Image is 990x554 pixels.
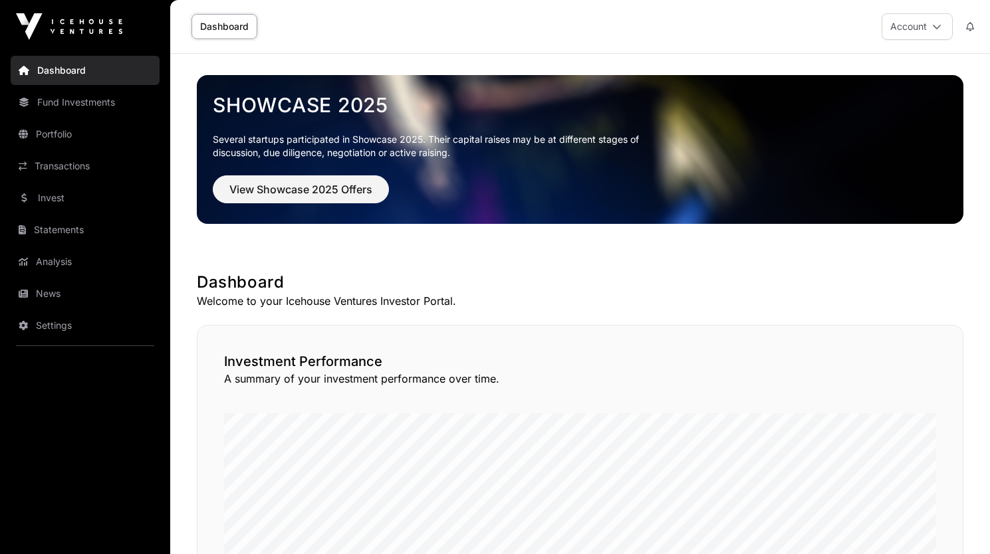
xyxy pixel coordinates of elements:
a: Dashboard [191,14,257,39]
a: Dashboard [11,56,160,85]
a: Fund Investments [11,88,160,117]
a: Invest [11,183,160,213]
img: Icehouse Ventures Logo [16,13,122,40]
a: Analysis [11,247,160,276]
a: Settings [11,311,160,340]
p: Welcome to your Icehouse Ventures Investor Portal. [197,293,963,309]
span: View Showcase 2025 Offers [229,181,372,197]
img: Showcase 2025 [197,75,963,224]
p: Several startups participated in Showcase 2025. Their capital raises may be at different stages o... [213,133,660,159]
a: View Showcase 2025 Offers [213,189,389,202]
button: View Showcase 2025 Offers [213,175,389,203]
a: Statements [11,215,160,244]
p: A summary of your investment performance over time. [224,371,936,387]
a: Portfolio [11,120,160,149]
a: News [11,279,160,308]
button: Account [882,13,953,40]
h2: Investment Performance [224,352,936,371]
a: Showcase 2025 [213,93,947,117]
h1: Dashboard [197,272,963,293]
a: Transactions [11,151,160,181]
